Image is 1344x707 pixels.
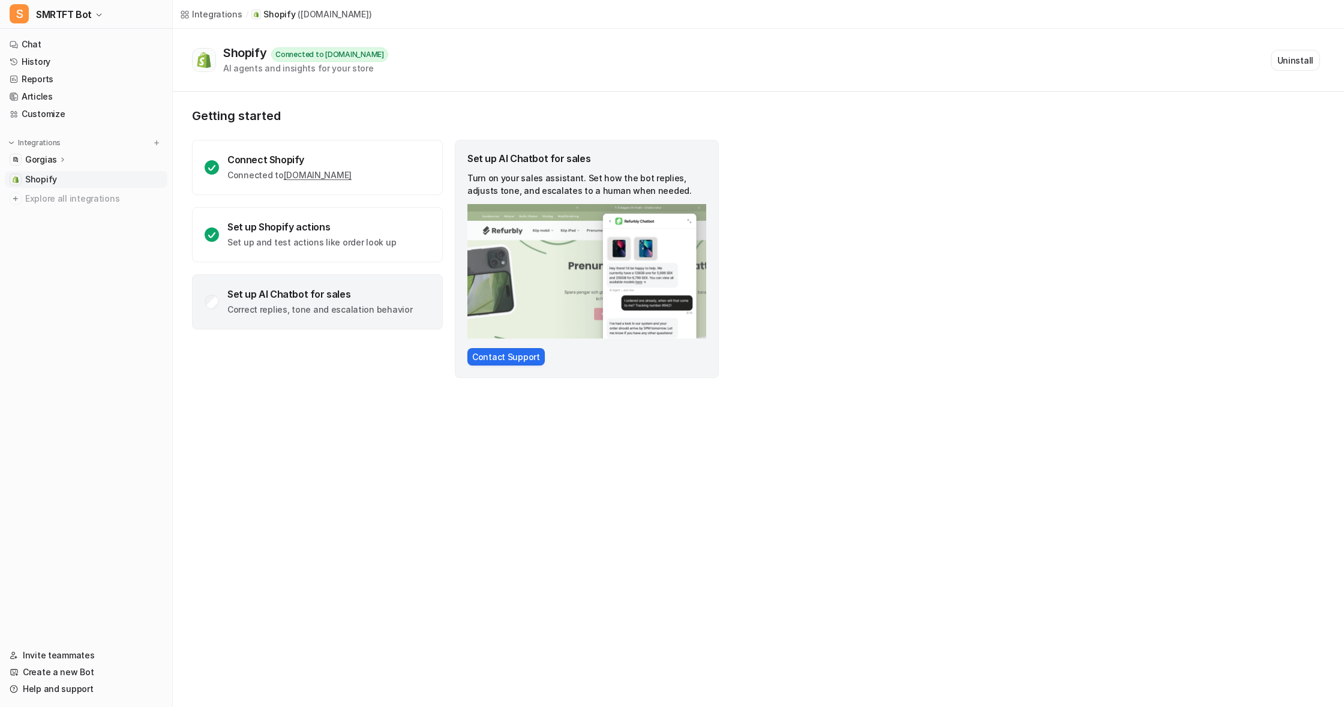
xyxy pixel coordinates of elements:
[227,304,412,316] p: Correct replies, tone and escalation behavior
[192,8,242,20] div: Integrations
[1271,50,1320,71] button: Uninstall
[18,138,61,148] p: Integrations
[227,169,352,181] p: Connected to
[223,62,388,74] div: AI agents and insights for your store
[10,4,29,23] span: S
[253,11,259,17] img: Shopify icon
[180,8,242,20] a: Integrations
[467,204,706,338] img: zendesk email draft
[10,193,22,205] img: explore all integrations
[196,52,212,68] img: Shopify
[227,221,396,233] div: Set up Shopify actions
[271,47,388,62] div: Connected to [DOMAIN_NAME]
[192,109,720,123] p: Getting started
[5,647,167,664] a: Invite teammates
[5,137,64,149] button: Integrations
[467,348,545,366] button: Contact Support
[5,53,167,70] a: History
[227,288,412,300] div: Set up AI Chatbot for sales
[246,9,248,20] span: /
[5,106,167,122] a: Customize
[7,139,16,147] img: expand menu
[251,8,371,20] a: Shopify iconShopify([DOMAIN_NAME])
[36,6,92,23] span: SMRTFT Bot
[5,190,167,207] a: Explore all integrations
[5,171,167,188] a: ShopifyShopify
[5,664,167,681] a: Create a new Bot
[5,681,167,697] a: Help and support
[223,46,271,60] div: Shopify
[5,36,167,53] a: Chat
[298,8,371,20] p: ( [DOMAIN_NAME] )
[467,152,706,164] div: Set up AI Chatbot for sales
[12,156,19,163] img: Gorgias
[12,176,19,183] img: Shopify
[227,154,352,166] div: Connect Shopify
[25,173,57,185] span: Shopify
[25,154,57,166] p: Gorgias
[284,170,352,180] a: [DOMAIN_NAME]
[152,139,161,147] img: menu_add.svg
[263,8,295,20] p: Shopify
[5,88,167,105] a: Articles
[227,236,396,248] p: Set up and test actions like order look up
[467,172,706,197] p: Turn on your sales assistant. Set how the bot replies, adjusts tone, and escalates to a human whe...
[5,71,167,88] a: Reports
[25,189,163,208] span: Explore all integrations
